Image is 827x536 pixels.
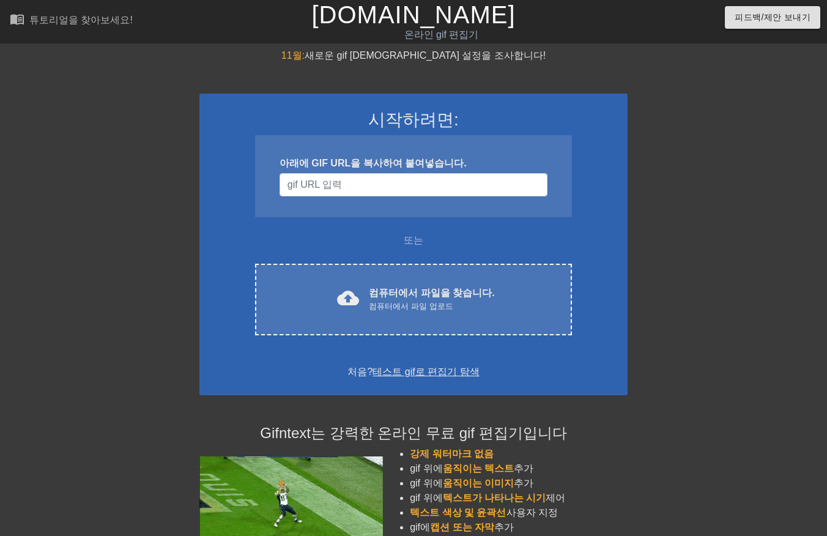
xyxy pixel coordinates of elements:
div: 처음? [215,365,612,379]
span: 피드백/제안 보내기 [735,10,810,25]
div: 또는 [231,233,596,248]
span: 움직이는 이미지 [443,478,514,488]
span: 텍스트가 나타나는 시기 [443,493,546,503]
span: 움직이는 텍스트 [443,463,514,474]
h4: Gifntext는 강력한 온라인 무료 gif 편집기입니다 [199,425,628,442]
input: 사용자 이름 [280,173,547,196]
div: 아래에 GIF URL을 복사하여 붙여넣습니다. [280,156,547,171]
span: 11월: [281,50,305,61]
font: 컴퓨터에서 파일을 찾습니다. [369,288,494,298]
div: 온라인 gif 편집기 [282,28,601,42]
span: cloud_upload [337,287,359,309]
li: gif에 추가 [410,520,628,535]
h3: 시작하려면: [215,110,612,130]
span: 강제 워터마크 없음 [410,449,494,459]
div: 튜토리얼을 찾아보세요! [29,15,133,25]
a: 테스트 gif로 편집기 탐색 [373,367,479,377]
span: 캡션 또는 자막 [430,522,494,532]
a: 튜토리얼을 찾아보세요! [10,12,133,31]
a: [DOMAIN_NAME] [311,1,515,28]
li: gif 위에 제어 [410,491,628,505]
button: 피드백/제안 보내기 [725,6,820,29]
span: menu_book [10,12,24,26]
div: 새로운 gif [DEMOGRAPHIC_DATA] 설정을 조사합니다! [199,48,628,63]
div: 컴퓨터에서 파일 업로드 [369,300,494,313]
span: 텍스트 색상 및 윤곽선 [410,507,506,518]
li: gif 위에 추가 [410,476,628,491]
li: 사용자 지정 [410,505,628,520]
li: gif 위에 추가 [410,461,628,476]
